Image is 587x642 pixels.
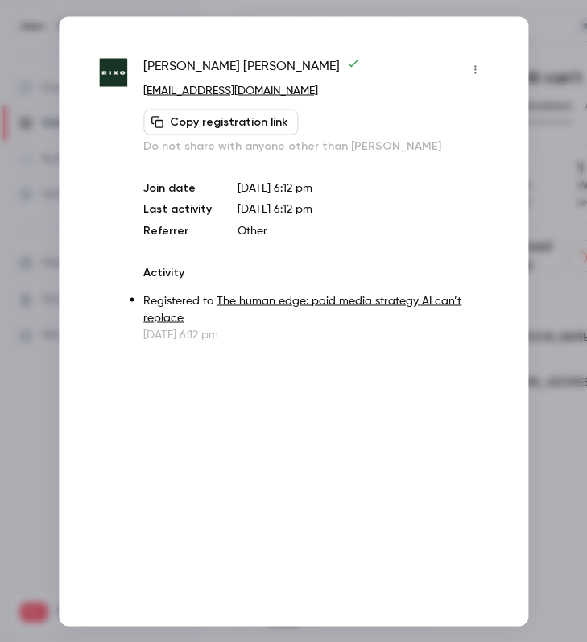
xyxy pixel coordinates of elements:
[238,180,488,196] p: [DATE] 6:12 pm
[143,222,212,238] p: Referrer
[143,295,461,323] a: The human edge: paid media strategy AI can’t replace
[238,222,488,238] p: Other
[143,180,212,196] p: Join date
[238,203,312,214] span: [DATE] 6:12 pm
[99,58,127,86] img: rixo.co.uk
[143,56,359,82] span: [PERSON_NAME] [PERSON_NAME]
[143,292,488,326] p: Registered to
[143,109,298,135] button: Copy registration link
[143,264,488,280] p: Activity
[143,138,488,154] p: Do not share with anyone other than [PERSON_NAME]
[143,201,212,217] p: Last activity
[143,85,318,96] a: [EMAIL_ADDRESS][DOMAIN_NAME]
[143,326,488,342] p: [DATE] 6:12 pm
